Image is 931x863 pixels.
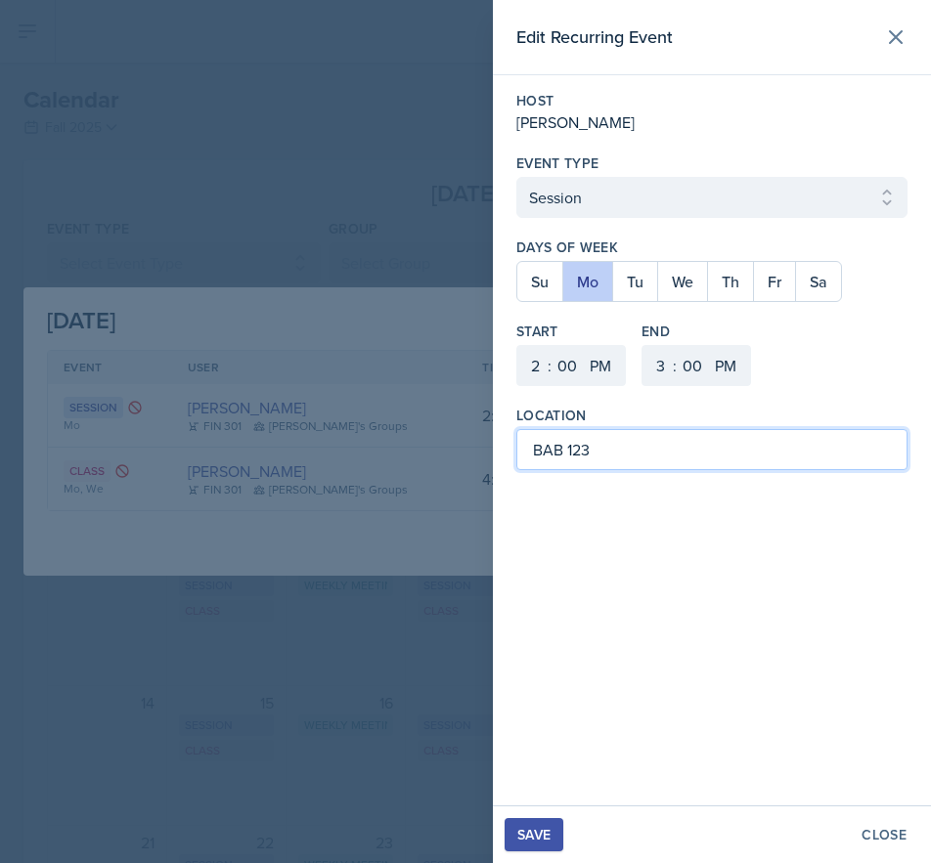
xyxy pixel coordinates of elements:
[517,827,551,842] div: Save
[849,818,919,851] button: Close
[562,262,612,301] button: Mo
[673,354,677,377] div: :
[516,429,908,470] input: Enter location
[516,91,908,110] label: Host
[707,262,753,301] button: Th
[657,262,707,301] button: We
[516,153,599,173] label: Event Type
[516,110,908,134] div: [PERSON_NAME]
[517,262,562,301] button: Su
[516,23,673,51] h2: Edit Recurring Event
[862,827,907,842] div: Close
[516,237,908,257] label: Days of Week
[753,262,795,301] button: Fr
[548,354,552,377] div: :
[516,322,626,341] label: Start
[642,322,751,341] label: End
[516,406,587,425] label: Location
[505,818,563,851] button: Save
[795,262,841,301] button: Sa
[612,262,657,301] button: Tu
